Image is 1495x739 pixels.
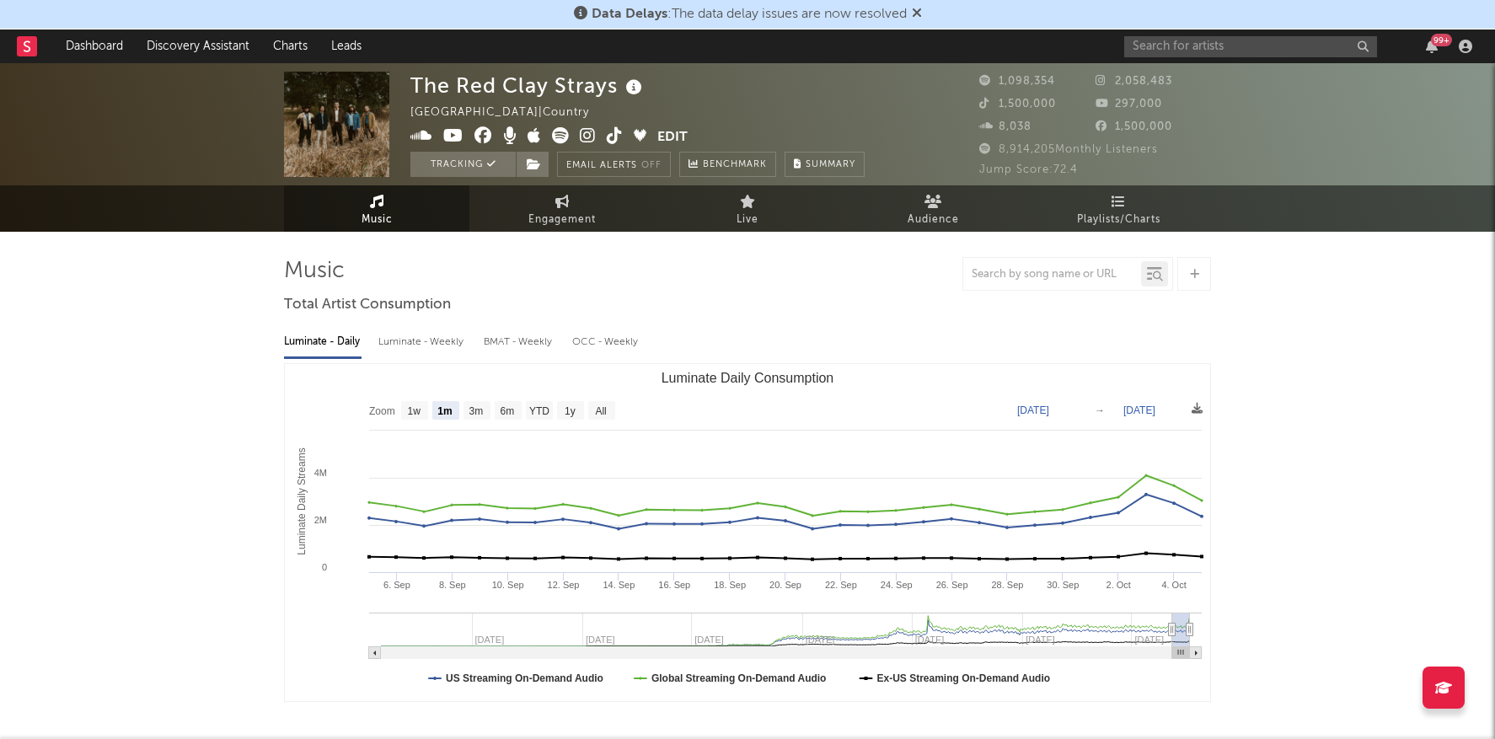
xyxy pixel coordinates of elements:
span: Total Artist Consumption [284,295,451,315]
span: Audience [908,210,959,230]
text: 8. Sep [439,580,466,590]
text: [DATE] [1017,404,1049,416]
text: 1m [437,405,452,417]
div: Luminate - Daily [284,328,362,356]
div: [GEOGRAPHIC_DATA] | Country [410,103,608,123]
text: Zoom [369,405,395,417]
span: 297,000 [1096,99,1162,110]
span: Playlists/Charts [1077,210,1160,230]
text: [DATE] [1123,404,1155,416]
text: Global Streaming On-Demand Audio [651,672,827,684]
a: Leads [319,29,373,63]
text: 14. Sep [603,580,635,590]
a: Benchmark [679,152,776,177]
a: Music [284,185,469,232]
span: 8,914,205 Monthly Listeners [979,144,1158,155]
text: 2M [314,515,327,525]
span: 1,500,000 [979,99,1056,110]
text: 20. Sep [769,580,801,590]
span: Dismiss [912,8,922,21]
span: : The data delay issues are now resolved [592,8,907,21]
span: Live [737,210,758,230]
text: Luminate Daily Streams [296,447,308,554]
input: Search for artists [1124,36,1377,57]
span: Music [362,210,393,230]
text: 2. Oct [1107,580,1131,590]
button: Summary [785,152,865,177]
input: Search by song name or URL [963,268,1141,281]
div: 99 + [1431,34,1452,46]
text: 6. Sep [383,580,410,590]
text: 26. Sep [936,580,968,590]
span: Summary [806,160,855,169]
text: 0 [322,562,327,572]
span: 8,038 [979,121,1031,132]
text: 1y [565,405,576,417]
text: 28. Sep [992,580,1024,590]
text: 3m [469,405,484,417]
text: YTD [529,405,549,417]
span: 1,098,354 [979,76,1055,87]
div: OCC - Weekly [572,328,640,356]
text: 18. Sep [714,580,746,590]
a: Playlists/Charts [1026,185,1211,232]
text: 16. Sep [658,580,690,590]
text: Ex-US Streaming On-Demand Audio [877,672,1051,684]
a: Charts [261,29,319,63]
text: 1w [408,405,421,417]
a: Audience [840,185,1026,232]
text: 4M [314,468,327,478]
text: 12. Sep [548,580,580,590]
text: 30. Sep [1047,580,1079,590]
text: 22. Sep [825,580,857,590]
span: Jump Score: 72.4 [979,164,1078,175]
button: Tracking [410,152,516,177]
a: Dashboard [54,29,135,63]
span: Data Delays [592,8,667,21]
span: 1,500,000 [1096,121,1172,132]
span: 2,058,483 [1096,76,1172,87]
a: Discovery Assistant [135,29,261,63]
text: US Streaming On-Demand Audio [446,672,603,684]
button: 99+ [1426,40,1438,53]
em: Off [641,161,662,170]
svg: Luminate Daily Consumption [285,364,1210,701]
text: 6m [501,405,515,417]
text: 4. Oct [1161,580,1186,590]
text: All [595,405,606,417]
text: 10. Sep [492,580,524,590]
a: Live [655,185,840,232]
span: Benchmark [703,155,767,175]
span: Engagement [528,210,596,230]
text: → [1095,404,1105,416]
a: Engagement [469,185,655,232]
div: BMAT - Weekly [484,328,555,356]
div: The Red Clay Strays [410,72,646,99]
text: Luminate Daily Consumption [662,371,834,385]
button: Email AlertsOff [557,152,671,177]
button: Edit [657,127,688,148]
text: 24. Sep [881,580,913,590]
div: Luminate - Weekly [378,328,467,356]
